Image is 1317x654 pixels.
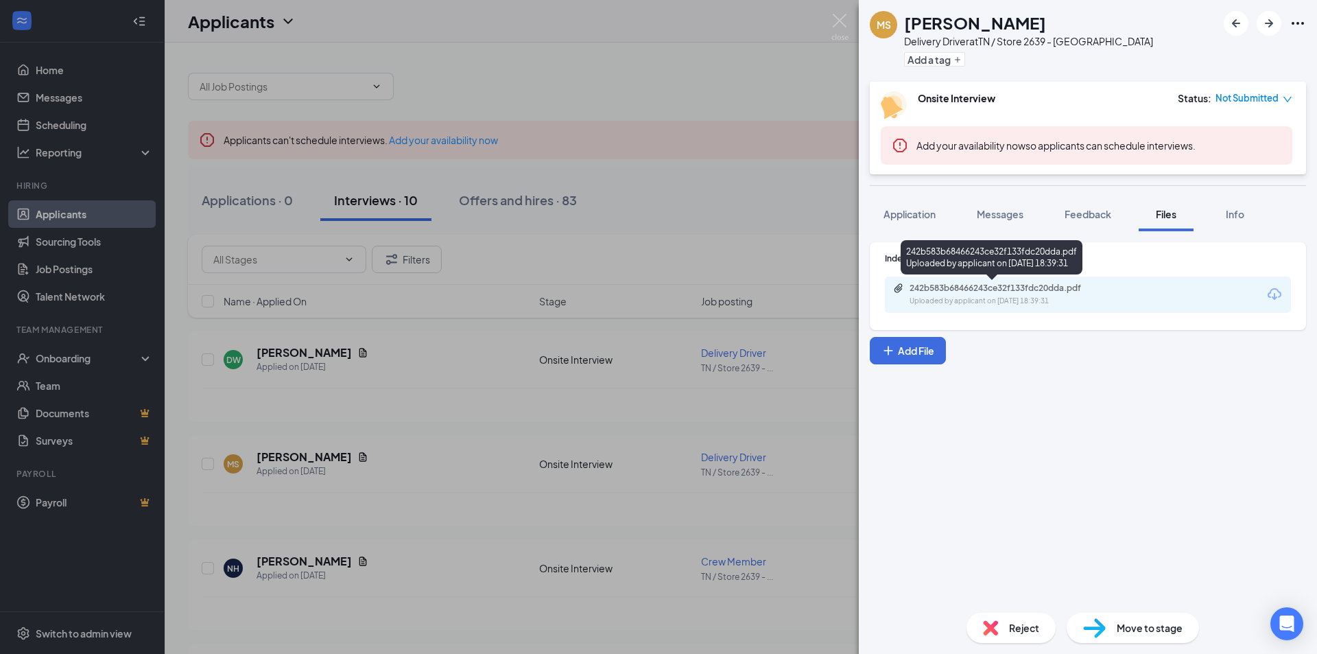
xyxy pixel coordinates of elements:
div: 242b583b68466243ce32f133fdc20dda.pdf Uploaded by applicant on [DATE] 18:39:31 [901,240,1082,275]
span: Application [883,208,936,220]
h1: [PERSON_NAME] [904,11,1046,34]
svg: Ellipses [1290,15,1306,32]
svg: Plus [881,344,895,358]
span: Info [1226,208,1244,220]
span: Files [1156,208,1176,220]
span: so applicants can schedule interviews. [916,139,1196,152]
svg: Paperclip [893,283,904,294]
div: Open Intercom Messenger [1270,607,1303,640]
div: Status : [1178,91,1211,105]
svg: Download [1266,286,1283,303]
div: Uploaded by applicant on [DATE] 18:39:31 [910,296,1115,307]
svg: ArrowLeftNew [1228,15,1244,32]
svg: ArrowRight [1261,15,1277,32]
span: down [1283,95,1292,104]
span: Move to stage [1117,620,1183,635]
button: Add your availability now [916,139,1025,152]
span: Reject [1009,620,1039,635]
div: Delivery Driver at TN / Store 2639 - [GEOGRAPHIC_DATA] [904,34,1153,48]
svg: Plus [953,56,962,64]
button: Add FilePlus [870,337,946,364]
b: Onsite Interview [918,92,995,104]
span: Feedback [1065,208,1111,220]
span: Not Submitted [1215,91,1279,105]
button: ArrowLeftNew [1224,11,1248,36]
a: Paperclip242b583b68466243ce32f133fdc20dda.pdfUploaded by applicant on [DATE] 18:39:31 [893,283,1115,307]
button: PlusAdd a tag [904,52,965,67]
div: 242b583b68466243ce32f133fdc20dda.pdf [910,283,1102,294]
div: MS [877,18,891,32]
button: ArrowRight [1257,11,1281,36]
div: Indeed Resume [885,253,1291,264]
svg: Error [892,137,908,154]
span: Messages [977,208,1023,220]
